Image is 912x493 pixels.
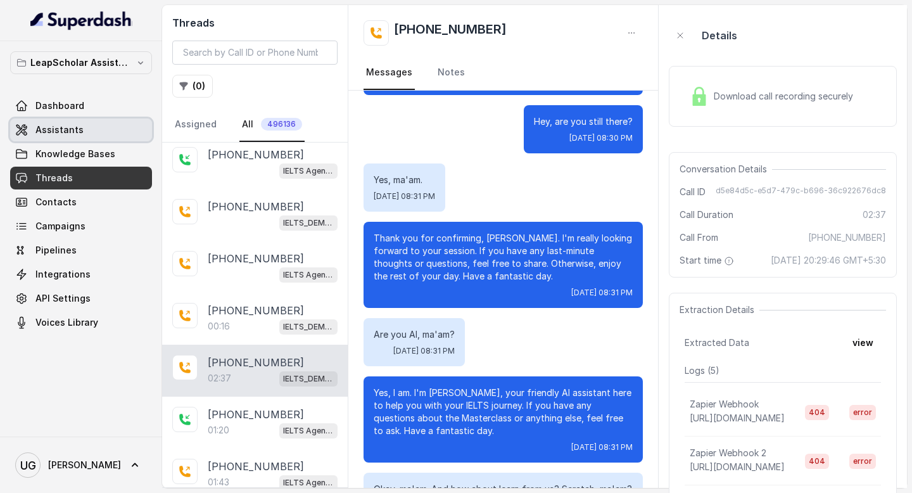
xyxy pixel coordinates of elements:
[534,115,633,128] p: Hey, are you still there?
[716,186,886,198] span: d5e84d5c-e5d7-479c-b696-36c922676dc8
[10,287,152,310] a: API Settings
[10,239,152,262] a: Pipelines
[35,220,85,233] span: Campaigns
[10,447,152,483] a: [PERSON_NAME]
[690,413,785,423] span: [URL][DOMAIN_NAME]
[571,442,633,452] span: [DATE] 08:31 PM
[208,320,230,333] p: 00:16
[10,51,152,74] button: LeapScholar Assistant
[435,56,467,90] a: Notes
[48,459,121,471] span: [PERSON_NAME]
[702,28,737,43] p: Details
[680,163,772,176] span: Conversation Details
[208,303,304,318] p: [PHONE_NUMBER]
[10,167,152,189] a: Threads
[690,87,709,106] img: Lock Icon
[283,477,334,489] p: IELTS Agent 2
[35,244,77,257] span: Pipelines
[10,311,152,334] a: Voices Library
[374,174,435,186] p: Yes, ma'am.
[172,108,219,142] a: Assigned
[374,387,633,437] p: Yes, I am. I'm [PERSON_NAME], your friendly AI assistant here to help you with your IELTS journey...
[394,20,507,46] h2: [PHONE_NUMBER]
[208,424,229,437] p: 01:20
[208,459,304,474] p: [PHONE_NUMBER]
[172,108,338,142] nav: Tabs
[283,425,334,437] p: IELTS Agent 2
[685,336,749,349] span: Extracted Data
[680,304,759,316] span: Extraction Details
[680,186,706,198] span: Call ID
[35,268,91,281] span: Integrations
[239,108,305,142] a: All496136
[35,124,84,136] span: Assistants
[680,254,737,267] span: Start time
[35,172,73,184] span: Threads
[208,372,231,385] p: 02:37
[283,269,334,281] p: IELTS Agent 2
[680,231,718,244] span: Call From
[690,447,766,459] p: Zapier Webhook 2
[714,90,858,103] span: Download call recording securely
[805,454,829,469] span: 404
[35,316,98,329] span: Voices Library
[808,231,886,244] span: [PHONE_NUMBER]
[849,454,876,469] span: error
[208,199,304,214] p: [PHONE_NUMBER]
[849,405,876,420] span: error
[10,215,152,238] a: Campaigns
[374,191,435,202] span: [DATE] 08:31 PM
[35,99,84,112] span: Dashboard
[283,373,334,385] p: IELTS_DEMO_gk (agent 1)
[680,208,733,221] span: Call Duration
[35,292,91,305] span: API Settings
[283,217,334,229] p: IELTS_DEMO_gk (agent 1)
[30,10,132,30] img: light.svg
[374,328,455,341] p: Are you AI, ma'am?
[10,143,152,165] a: Knowledge Bases
[10,191,152,214] a: Contacts
[20,459,36,472] text: UG
[690,398,759,411] p: Zapier Webhook
[374,232,633,283] p: Thank you for confirming, [PERSON_NAME]. I'm really looking forward to your session. If you have ...
[172,75,213,98] button: (0)
[10,118,152,141] a: Assistants
[35,196,77,208] span: Contacts
[845,331,881,354] button: view
[10,263,152,286] a: Integrations
[30,55,132,70] p: LeapScholar Assistant
[10,94,152,117] a: Dashboard
[571,288,633,298] span: [DATE] 08:31 PM
[35,148,115,160] span: Knowledge Bases
[364,56,643,90] nav: Tabs
[208,476,229,489] p: 01:43
[569,133,633,143] span: [DATE] 08:30 PM
[685,364,881,377] p: Logs ( 5 )
[172,15,338,30] h2: Threads
[208,147,304,162] p: [PHONE_NUMBER]
[283,165,334,177] p: IELTS Agent 2
[283,321,334,333] p: IELTS_DEMO_gk (agent 1)
[805,405,829,420] span: 404
[364,56,415,90] a: Messages
[208,407,304,422] p: [PHONE_NUMBER]
[393,346,455,356] span: [DATE] 08:31 PM
[208,355,304,370] p: [PHONE_NUMBER]
[208,251,304,266] p: [PHONE_NUMBER]
[690,461,785,472] span: [URL][DOMAIN_NAME]
[172,41,338,65] input: Search by Call ID or Phone Number
[863,208,886,221] span: 02:37
[261,118,302,131] span: 496136
[771,254,886,267] span: [DATE] 20:29:46 GMT+5:30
